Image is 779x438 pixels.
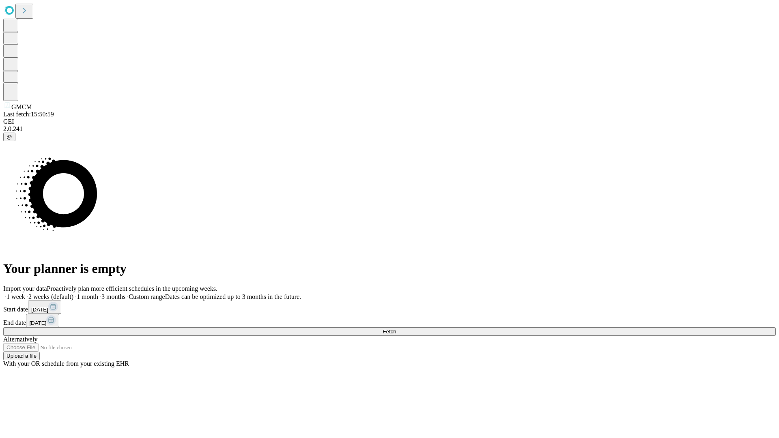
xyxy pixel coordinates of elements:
[3,336,37,343] span: Alternatively
[47,285,217,292] span: Proactively plan more efficient schedules in the upcoming weeks.
[31,307,48,313] span: [DATE]
[3,314,776,327] div: End date
[165,293,301,300] span: Dates can be optimized up to 3 months in the future.
[11,103,32,110] span: GMCM
[3,352,40,360] button: Upload a file
[3,327,776,336] button: Fetch
[28,293,73,300] span: 2 weeks (default)
[3,301,776,314] div: Start date
[3,261,776,276] h1: Your planner is empty
[3,111,54,118] span: Last fetch: 15:50:59
[129,293,165,300] span: Custom range
[6,293,25,300] span: 1 week
[3,285,47,292] span: Import your data
[383,328,396,335] span: Fetch
[6,134,12,140] span: @
[29,320,46,326] span: [DATE]
[26,314,59,327] button: [DATE]
[28,301,61,314] button: [DATE]
[101,293,125,300] span: 3 months
[3,360,129,367] span: With your OR schedule from your existing EHR
[3,125,776,133] div: 2.0.241
[3,118,776,125] div: GEI
[3,133,15,141] button: @
[77,293,98,300] span: 1 month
